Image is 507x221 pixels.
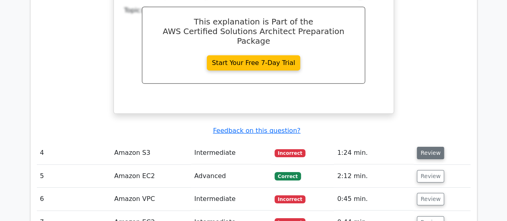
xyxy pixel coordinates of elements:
div: Topic: [124,6,383,15]
td: Intermediate [191,188,272,211]
td: 0:45 min. [334,188,414,211]
td: Intermediate [191,142,272,164]
span: Incorrect [275,195,305,203]
span: Correct [275,172,301,180]
td: Amazon S3 [111,142,191,164]
td: 4 [37,142,111,164]
td: 2:12 min. [334,165,414,188]
td: Advanced [191,165,272,188]
td: Amazon VPC [111,188,191,211]
a: Feedback on this question? [213,127,300,134]
a: Start Your Free 7-Day Trial [207,55,301,71]
td: 1:24 min. [334,142,414,164]
button: Review [417,193,444,205]
td: 6 [37,188,111,211]
td: 5 [37,165,111,188]
td: Amazon EC2 [111,165,191,188]
button: Review [417,147,444,159]
button: Review [417,170,444,182]
span: Incorrect [275,149,305,157]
